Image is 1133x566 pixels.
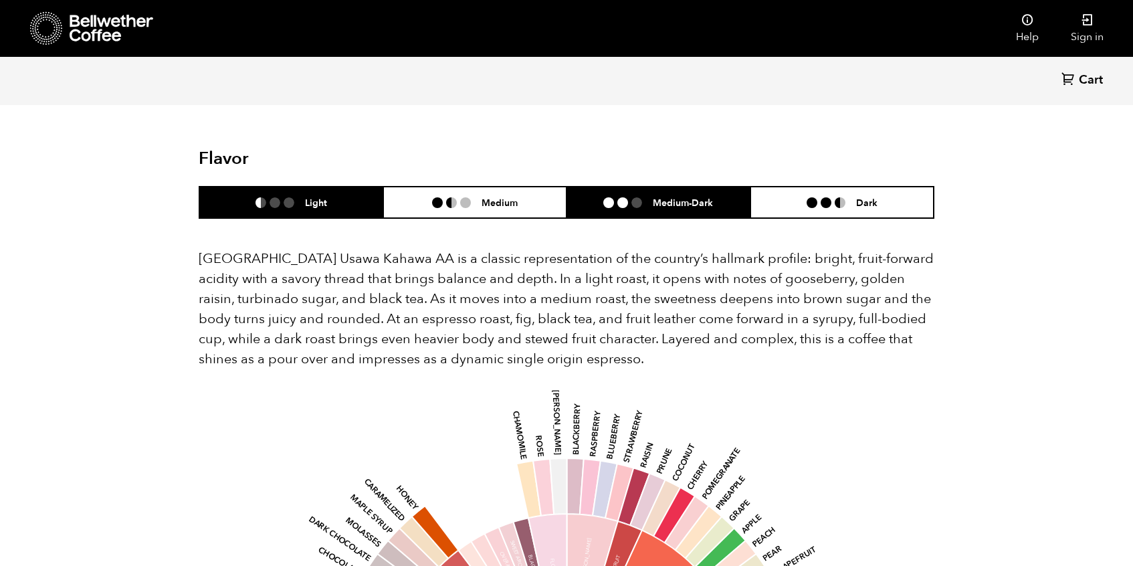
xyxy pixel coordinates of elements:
p: [GEOGRAPHIC_DATA] Usawa Kahawa AA is a classic representation of the country’s hallmark profile: ... [199,249,934,369]
a: Cart [1061,72,1106,90]
span: Cart [1079,72,1103,88]
h6: Light [305,197,327,208]
h6: Dark [856,197,878,208]
h6: Medium-Dark [653,197,713,208]
h6: Medium [482,197,518,208]
h2: Flavor [199,149,444,169]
